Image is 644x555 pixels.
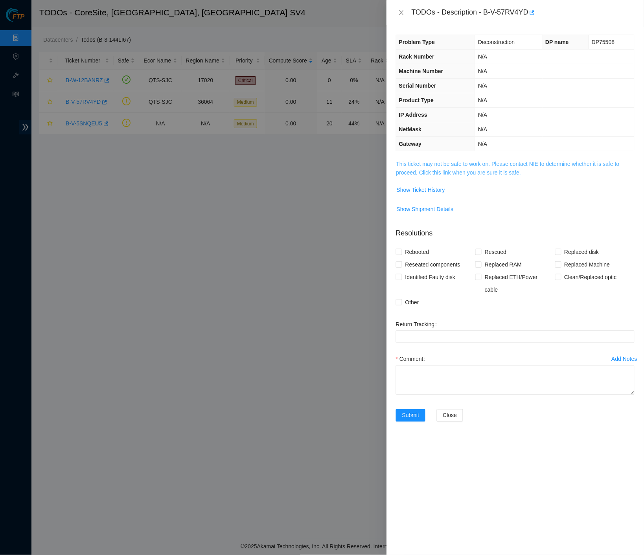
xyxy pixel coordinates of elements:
label: Comment [396,353,429,365]
label: Return Tracking [396,318,440,331]
span: Submit [402,411,420,420]
button: Close [437,409,464,422]
span: Clean/Replaced optic [561,271,620,283]
input: Return Tracking [396,331,635,343]
span: N/A [478,53,487,60]
span: Rebooted [402,246,432,258]
textarea: Comment [396,365,635,395]
button: Submit [396,409,426,422]
button: Close [396,9,407,17]
span: Reseated components [402,258,464,271]
span: N/A [478,83,487,89]
span: Other [402,296,422,309]
span: Gateway [399,141,422,147]
span: close [398,9,405,16]
span: N/A [478,68,487,74]
span: N/A [478,97,487,103]
span: Replaced disk [561,246,602,258]
p: Resolutions [396,222,635,239]
button: Show Ticket History [396,184,445,196]
span: Deconstruction [478,39,515,45]
span: Replaced ETH/Power cable [482,271,555,296]
span: IP Address [399,112,427,118]
span: N/A [478,126,487,132]
span: Serial Number [399,83,436,89]
span: Replaced Machine [561,258,613,271]
span: DP75508 [592,39,615,45]
span: Rack Number [399,53,434,60]
span: Close [443,411,457,420]
span: Show Ticket History [397,186,445,194]
div: Add Notes [612,356,637,362]
button: Show Shipment Details [396,203,454,215]
span: Replaced RAM [482,258,525,271]
span: Identified Faulty disk [402,271,459,283]
span: N/A [478,141,487,147]
span: Product Type [399,97,434,103]
span: DP name [545,39,569,45]
a: This ticket may not be safe to work on. Please contact NIE to determine whether it is safe to pro... [396,161,620,176]
span: NetMask [399,126,422,132]
span: N/A [478,112,487,118]
div: TODOs - Description - B-V-57RV4YD [412,6,635,19]
span: Rescued [482,246,510,258]
span: Machine Number [399,68,443,74]
span: Show Shipment Details [397,205,454,213]
span: Problem Type [399,39,435,45]
button: Add Notes [611,353,638,365]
